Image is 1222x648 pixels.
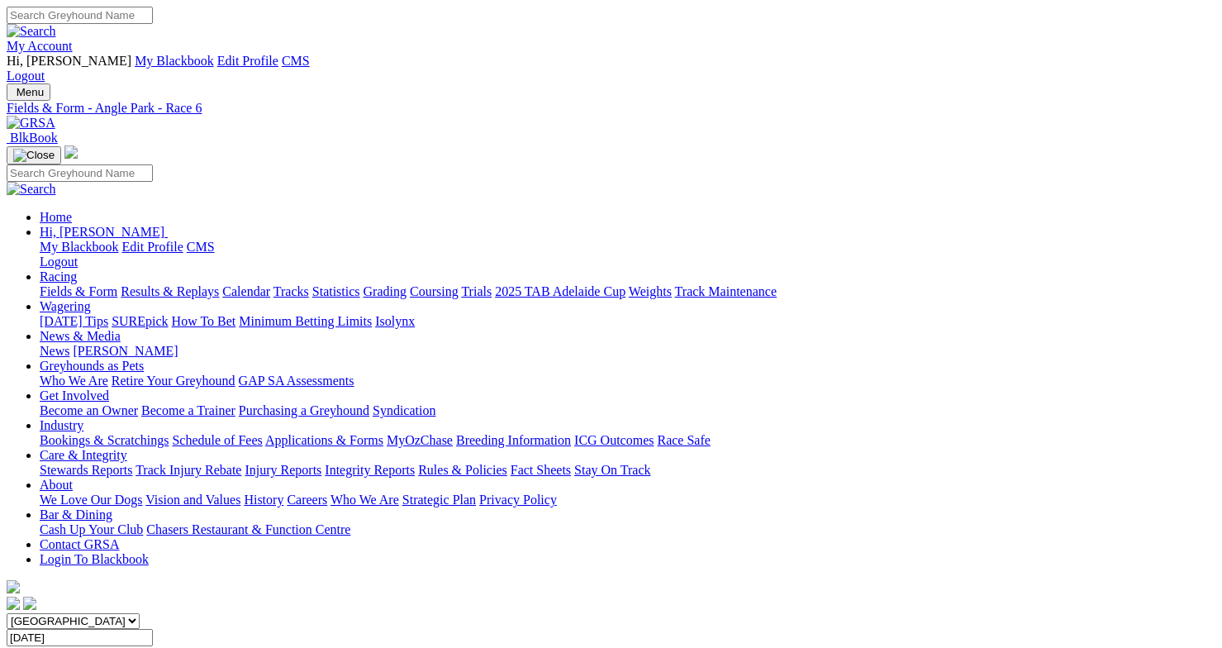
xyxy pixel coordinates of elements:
a: CMS [282,54,310,68]
a: Become an Owner [40,403,138,417]
a: Race Safe [657,433,710,447]
a: Home [40,210,72,224]
input: Search [7,164,153,182]
a: Track Injury Rebate [136,463,241,477]
a: My Account [7,39,73,53]
a: Retire Your Greyhound [112,374,235,388]
a: Track Maintenance [675,284,777,298]
span: Menu [17,86,44,98]
a: Weights [629,284,672,298]
a: Racing [40,269,77,283]
button: Toggle navigation [7,146,61,164]
span: Hi, [PERSON_NAME] [40,225,164,239]
a: Get Involved [40,388,109,403]
img: logo-grsa-white.png [7,580,20,593]
a: Chasers Restaurant & Function Centre [146,522,350,536]
img: Close [13,149,55,162]
a: My Blackbook [40,240,119,254]
a: Greyhounds as Pets [40,359,144,373]
div: Hi, [PERSON_NAME] [40,240,1215,269]
a: Fields & Form - Angle Park - Race 6 [7,101,1215,116]
div: About [40,493,1215,507]
img: facebook.svg [7,597,20,610]
a: About [40,478,73,492]
a: Login To Blackbook [40,552,149,566]
input: Select date [7,629,153,646]
a: News [40,344,69,358]
a: Who We Are [330,493,399,507]
input: Search [7,7,153,24]
a: Cash Up Your Club [40,522,143,536]
a: Stay On Track [574,463,650,477]
a: Schedule of Fees [172,433,262,447]
a: 2025 TAB Adelaide Cup [495,284,625,298]
div: Get Involved [40,403,1215,418]
a: Logout [40,255,78,269]
a: Applications & Forms [265,433,383,447]
a: Trials [461,284,492,298]
a: Industry [40,418,83,432]
div: My Account [7,54,1215,83]
div: Greyhounds as Pets [40,374,1215,388]
a: Stewards Reports [40,463,132,477]
a: Fields & Form [40,284,117,298]
img: Search [7,24,56,39]
a: Integrity Reports [325,463,415,477]
a: Purchasing a Greyhound [239,403,369,417]
a: News & Media [40,329,121,343]
a: Injury Reports [245,463,321,477]
div: News & Media [40,344,1215,359]
a: Who We Are [40,374,108,388]
a: Tracks [273,284,309,298]
a: Careers [287,493,327,507]
a: Become a Trainer [141,403,235,417]
a: Grading [364,284,407,298]
div: Care & Integrity [40,463,1215,478]
img: Search [7,182,56,197]
a: Strategic Plan [402,493,476,507]
img: GRSA [7,116,55,131]
a: Care & Integrity [40,448,127,462]
button: Toggle navigation [7,83,50,101]
a: Calendar [222,284,270,298]
div: Racing [40,284,1215,299]
div: Wagering [40,314,1215,329]
a: Isolynx [375,314,415,328]
a: History [244,493,283,507]
a: Bookings & Scratchings [40,433,169,447]
a: Statistics [312,284,360,298]
a: ICG Outcomes [574,433,654,447]
a: Coursing [410,284,459,298]
a: Minimum Betting Limits [239,314,372,328]
span: BlkBook [10,131,58,145]
div: Bar & Dining [40,522,1215,537]
a: Privacy Policy [479,493,557,507]
a: Logout [7,69,45,83]
a: Contact GRSA [40,537,119,551]
a: Wagering [40,299,91,313]
a: Edit Profile [217,54,278,68]
a: [DATE] Tips [40,314,108,328]
a: Rules & Policies [418,463,507,477]
a: Results & Replays [121,284,219,298]
a: BlkBook [7,131,58,145]
a: My Blackbook [135,54,214,68]
a: Bar & Dining [40,507,112,522]
a: GAP SA Assessments [239,374,354,388]
img: twitter.svg [23,597,36,610]
a: Breeding Information [456,433,571,447]
a: [PERSON_NAME] [73,344,178,358]
div: Industry [40,433,1215,448]
img: logo-grsa-white.png [64,145,78,159]
span: Hi, [PERSON_NAME] [7,54,131,68]
a: CMS [187,240,215,254]
a: How To Bet [172,314,236,328]
a: Fact Sheets [511,463,571,477]
a: Syndication [373,403,435,417]
a: We Love Our Dogs [40,493,142,507]
a: Hi, [PERSON_NAME] [40,225,168,239]
a: SUREpick [112,314,168,328]
a: Vision and Values [145,493,240,507]
a: MyOzChase [387,433,453,447]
